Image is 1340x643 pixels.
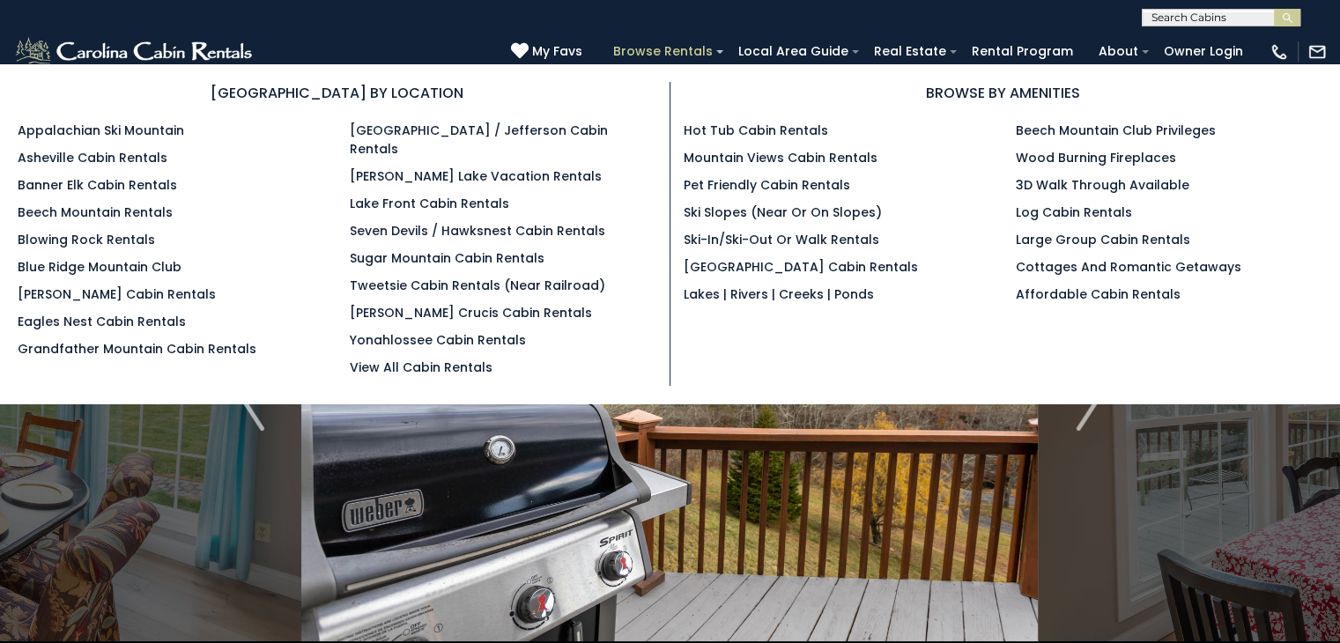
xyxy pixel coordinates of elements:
a: Ski-in/Ski-Out or Walk Rentals [684,231,879,248]
a: Cottages and Romantic Getaways [1016,258,1241,276]
a: [PERSON_NAME] Crucis Cabin Rentals [350,304,592,321]
a: Asheville Cabin Rentals [18,149,167,166]
a: 3D Walk Through Available [1016,176,1189,194]
a: About [1090,38,1147,65]
a: Large Group Cabin Rentals [1016,231,1190,248]
a: Affordable Cabin Rentals [1016,285,1181,303]
a: Owner Login [1155,38,1252,65]
a: [PERSON_NAME] Lake Vacation Rentals [350,167,602,185]
a: Banner Elk Cabin Rentals [18,176,177,194]
a: Grandfather Mountain Cabin Rentals [18,340,256,358]
a: Appalachian Ski Mountain [18,122,184,139]
img: mail-regular-white.png [1307,42,1327,62]
a: [GEOGRAPHIC_DATA] / Jefferson Cabin Rentals [350,122,608,158]
a: Lakes | Rivers | Creeks | Ponds [684,285,874,303]
img: White-1-2.png [13,34,257,70]
a: Lake Front Cabin Rentals [350,195,509,212]
a: Rental Program [963,38,1082,65]
a: Blue Ridge Mountain Club [18,258,181,276]
a: Real Estate [865,38,955,65]
a: View All Cabin Rentals [350,358,492,376]
a: Yonahlossee Cabin Rentals [350,331,526,349]
a: Blowing Rock Rentals [18,231,155,248]
a: Mountain Views Cabin Rentals [684,149,877,166]
a: Local Area Guide [729,38,857,65]
a: Browse Rentals [604,38,722,65]
a: Beech Mountain Club Privileges [1016,122,1216,139]
a: [GEOGRAPHIC_DATA] Cabin Rentals [684,258,918,276]
a: Eagles Nest Cabin Rentals [18,313,186,330]
a: My Favs [511,42,587,62]
h3: BROWSE BY AMENITIES [684,82,1323,104]
a: Ski Slopes (Near or On Slopes) [684,203,882,221]
a: Pet Friendly Cabin Rentals [684,176,850,194]
a: Log Cabin Rentals [1016,203,1132,221]
a: Sugar Mountain Cabin Rentals [350,249,544,267]
a: Seven Devils / Hawksnest Cabin Rentals [350,222,605,240]
a: Beech Mountain Rentals [18,203,173,221]
a: Wood Burning Fireplaces [1016,149,1176,166]
h3: [GEOGRAPHIC_DATA] BY LOCATION [18,82,656,104]
a: Hot Tub Cabin Rentals [684,122,828,139]
img: phone-regular-white.png [1270,42,1289,62]
a: [PERSON_NAME] Cabin Rentals [18,285,216,303]
span: My Favs [532,42,582,61]
a: Tweetsie Cabin Rentals (Near Railroad) [350,277,605,294]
